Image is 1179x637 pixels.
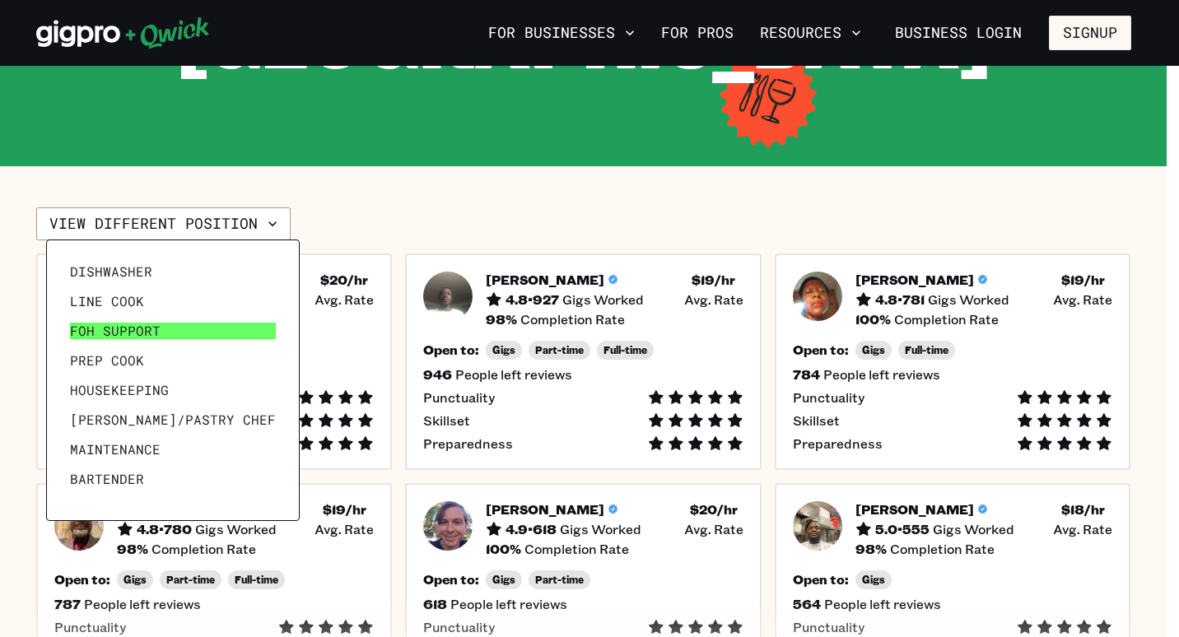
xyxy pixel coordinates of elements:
[70,263,152,280] span: Dishwasher
[70,293,144,309] span: Line Cook
[70,441,161,458] span: Maintenance
[63,257,282,504] ul: View different position
[70,411,276,428] span: [PERSON_NAME]/Pastry Chef
[70,352,144,369] span: Prep Cook
[70,500,128,517] span: Barback
[70,323,161,339] span: FOH Support
[70,382,169,398] span: Housekeeping
[70,471,144,487] span: Bartender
